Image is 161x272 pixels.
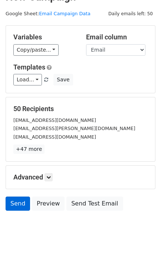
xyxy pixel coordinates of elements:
[13,44,59,56] a: Copy/paste...
[39,11,91,16] a: Email Campaign Data
[124,236,161,272] iframe: Chat Widget
[13,145,45,154] a: +47 more
[106,10,155,18] span: Daily emails left: 50
[6,197,30,211] a: Send
[32,197,65,211] a: Preview
[53,74,73,85] button: Save
[13,173,148,181] h5: Advanced
[13,126,135,131] small: [EMAIL_ADDRESS][PERSON_NAME][DOMAIN_NAME]
[13,134,96,140] small: [EMAIL_ADDRESS][DOMAIN_NAME]
[13,63,45,71] a: Templates
[66,197,123,211] a: Send Test Email
[86,33,148,41] h5: Email column
[106,11,155,16] a: Daily emails left: 50
[13,105,148,113] h5: 50 Recipients
[13,33,75,41] h5: Variables
[6,11,91,16] small: Google Sheet:
[13,74,42,85] a: Load...
[13,117,96,123] small: [EMAIL_ADDRESS][DOMAIN_NAME]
